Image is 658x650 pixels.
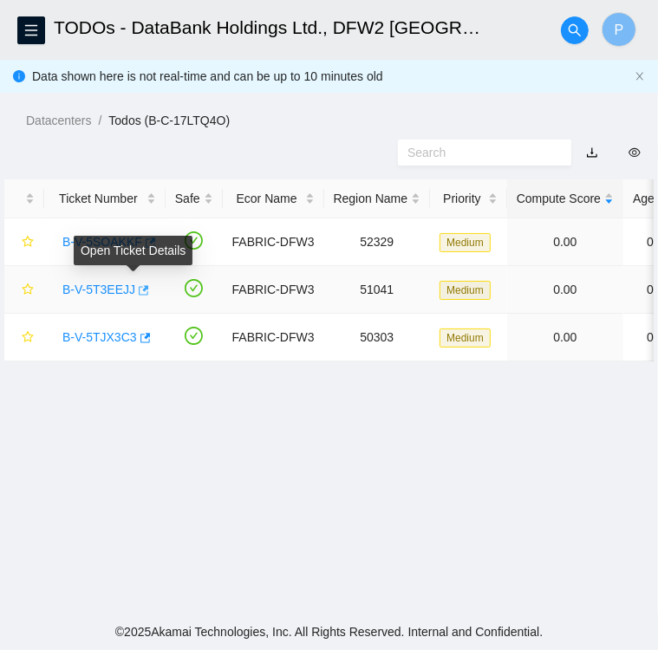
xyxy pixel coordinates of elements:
[22,236,34,250] span: star
[62,235,142,249] a: B-V-5SOAKKF
[507,266,623,314] td: 0.00
[14,228,35,256] button: star
[185,327,203,345] span: check-circle
[185,279,203,297] span: check-circle
[629,146,641,159] span: eye
[440,328,491,348] span: Medium
[223,218,324,266] td: FABRIC-DFW3
[17,16,45,44] button: menu
[223,314,324,361] td: FABRIC-DFW3
[185,231,203,250] span: check-circle
[573,139,611,166] button: download
[562,23,588,37] span: search
[26,114,91,127] a: Datacenters
[615,19,624,41] span: P
[507,314,623,361] td: 0.00
[324,314,431,361] td: 50303
[440,233,491,252] span: Medium
[14,276,35,303] button: star
[74,236,192,265] div: Open Ticket Details
[14,323,35,351] button: star
[18,23,44,37] span: menu
[324,218,431,266] td: 52329
[22,283,34,297] span: star
[407,143,548,162] input: Search
[62,330,137,344] a: B-V-5TJX3C3
[22,331,34,345] span: star
[586,146,598,159] a: download
[324,266,431,314] td: 51041
[98,114,101,127] span: /
[223,266,324,314] td: FABRIC-DFW3
[62,283,135,296] a: B-V-5T3EEJJ
[561,16,589,44] button: search
[440,281,491,300] span: Medium
[602,12,636,47] button: P
[108,114,230,127] a: Todos (B-C-17LTQ4O)
[507,218,623,266] td: 0.00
